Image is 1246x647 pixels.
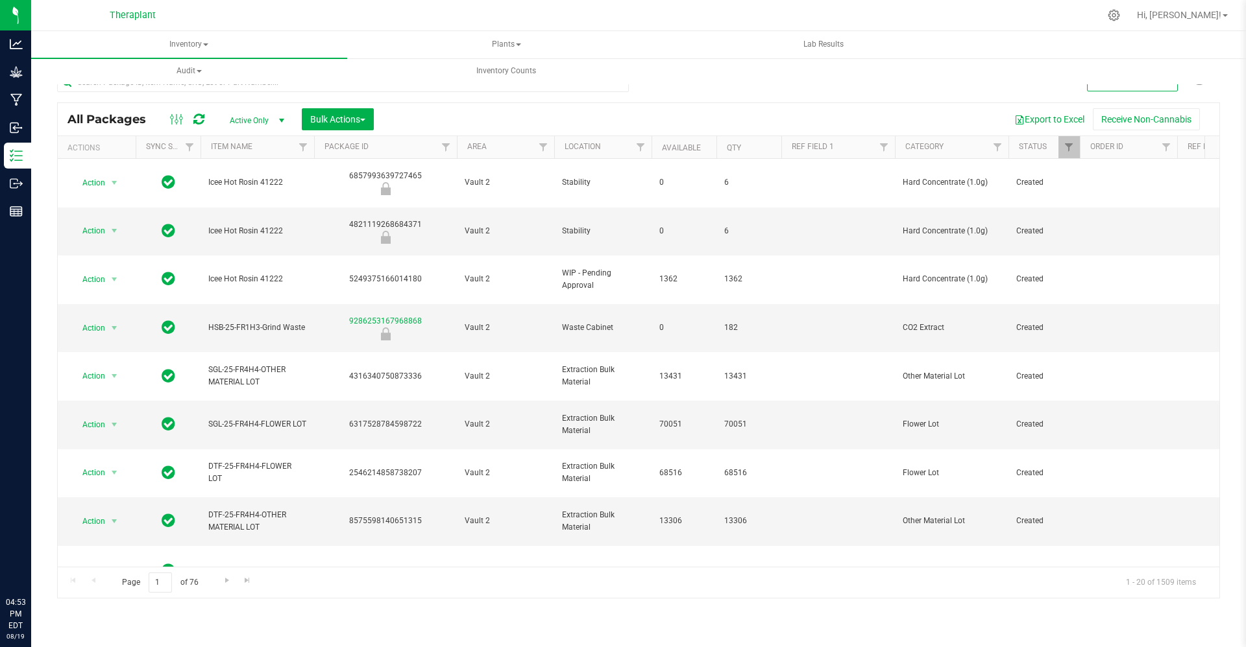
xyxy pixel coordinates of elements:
span: Stability [562,176,644,189]
div: Actions [67,143,130,152]
span: Vault 2 [465,176,546,189]
span: 13306 [659,515,709,527]
span: Other Material Lot [903,515,1001,527]
span: Icee Hot Rosin 41222 [208,176,306,189]
span: 0 [659,176,709,189]
inline-svg: Analytics [10,38,23,51]
span: Theraplant [110,10,156,21]
span: Vault 2 [465,467,546,479]
span: Vault 2 [465,273,546,285]
span: 0 [659,322,709,334]
span: Extraction Bulk Material [562,460,644,485]
a: Filter [293,136,314,158]
inline-svg: Inbound [10,121,23,134]
span: Action [71,512,106,530]
div: 6317528784598722 [312,418,459,430]
span: Flower Lot [903,418,1001,430]
span: 1362 [659,273,709,285]
span: Hard Concentrate (1.0g) [903,273,1001,285]
a: Available [662,143,701,152]
span: Created [1016,225,1072,237]
a: Inventory Counts [348,58,665,85]
span: In Sync [162,367,175,385]
a: Sync Status [146,142,196,151]
span: Vault 2 [465,370,546,382]
a: Inventory [31,31,347,58]
span: select [106,367,123,385]
a: Plants [348,31,665,58]
span: DTF-25-FR4H4-OTHER MATERIAL LOT [208,509,306,534]
iframe: Resource center [13,543,52,582]
div: Newly Received [312,327,459,340]
div: 5249375166014180 [312,273,459,285]
button: Export to Excel [1006,108,1093,130]
span: In Sync [162,512,175,530]
input: 1 [149,572,172,593]
p: 08/19 [6,631,25,641]
span: In Sync [162,415,175,433]
span: Action [71,174,106,192]
span: 182 [724,322,774,334]
span: In Sync [162,464,175,482]
a: Filter [1156,136,1177,158]
a: Area [467,142,487,151]
a: Lab Results [666,31,982,58]
span: DTF-25-FR4H4-FLOWER LOT [208,460,306,485]
div: 4014009376784232 [312,565,459,577]
span: Stability [562,225,644,237]
span: Waste Cabinet [562,322,644,334]
a: Filter [533,136,554,158]
span: Icee Hot Rosin 41222 [208,225,306,237]
span: 308 [724,565,774,577]
span: 308 [659,565,709,577]
span: WIP - Pending Approval [562,267,644,292]
span: Vault 2 [465,322,546,334]
p: 04:53 PM EDT [6,596,25,631]
span: Lab Results [786,39,861,50]
span: select [106,562,123,580]
span: Created [1016,322,1072,334]
div: 6857993639727465 [312,170,459,195]
span: Bulk Inventory [465,565,546,577]
span: select [106,512,123,530]
span: Action [71,367,106,385]
span: Vault 2 [465,418,546,430]
span: 1362 [724,273,774,285]
div: Newly Received [312,231,459,244]
a: Item Name [211,142,252,151]
span: All Packages [67,112,159,126]
a: Package ID [324,142,369,151]
div: 4316340750873336 [312,370,459,382]
span: Flower Lot [903,467,1001,479]
div: 4821119268684371 [312,218,459,244]
a: 9286253167968868 [349,316,422,325]
span: 68516 [724,467,774,479]
inline-svg: Reports [10,205,23,218]
span: Action [71,416,106,434]
span: Created [1016,176,1072,189]
inline-svg: Outbound [10,177,23,190]
span: In Sync [162,561,175,580]
div: Newly Received [312,182,459,195]
span: In Sync [162,222,175,240]
a: Filter [873,136,895,158]
span: select [106,416,123,434]
span: Bulk Actions [310,114,365,124]
a: Order Id [1090,142,1123,151]
a: Qty [727,143,741,152]
inline-svg: Inventory [10,149,23,162]
a: Location [565,142,601,151]
span: CO2 Extract [903,322,1001,334]
span: Action [71,222,106,240]
span: 0 [659,225,709,237]
a: Filter [435,136,457,158]
span: select [106,174,123,192]
span: select [106,319,123,337]
a: Audit [31,58,347,85]
inline-svg: Grow [10,65,23,78]
span: SGL-25-FR4H4-OTHER MATERIAL LOT [208,364,306,388]
span: Action [71,464,106,482]
span: Created [1016,467,1072,479]
span: In Sync [162,270,175,288]
span: HSB-25-FR1H3-Grind Waste [208,322,306,334]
